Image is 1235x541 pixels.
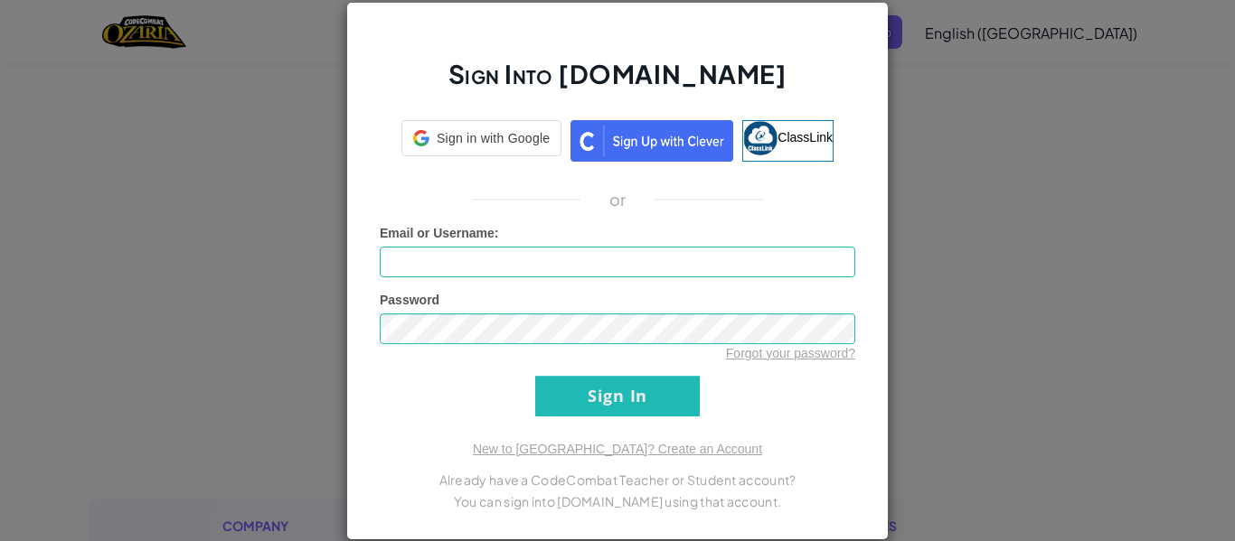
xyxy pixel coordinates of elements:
p: Already have a CodeCombat Teacher or Student account? [380,469,855,490]
a: Sign in with Google [401,120,561,162]
p: You can sign into [DOMAIN_NAME] using that account. [380,490,855,512]
span: Email or Username [380,226,495,240]
span: Password [380,293,439,307]
a: Forgot your password? [726,346,855,360]
img: clever_sso_button@2x.png [570,120,733,162]
span: ClassLink [778,129,833,144]
p: or [609,189,627,210]
div: Sign in with Google [401,120,561,156]
span: Sign in with Google [437,129,550,147]
input: Sign In [535,376,700,416]
a: New to [GEOGRAPHIC_DATA]? Create an Account [473,442,762,456]
img: classlink-logo-small.png [743,121,778,155]
h2: Sign Into [DOMAIN_NAME] [380,57,855,109]
label: : [380,224,499,242]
